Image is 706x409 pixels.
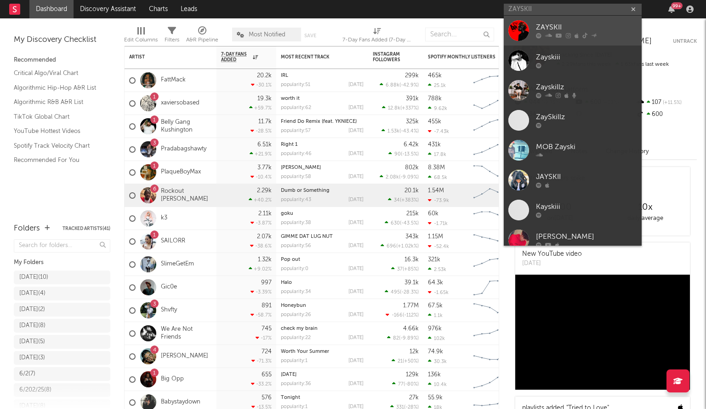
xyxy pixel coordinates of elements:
[14,141,101,151] a: Spotify Track Velocity Chart
[428,54,497,60] div: Spotify Monthly Listeners
[165,23,179,50] div: Filters
[14,155,101,165] a: Recommended For You
[348,335,364,340] div: [DATE]
[261,280,272,286] div: 997
[161,283,177,291] a: Gic0e
[348,289,364,294] div: [DATE]
[428,142,441,148] div: 431k
[281,280,292,285] a: Halo
[281,96,300,101] a: worth it
[281,119,357,124] a: Friend Do Remix (feat. YKNIECE)
[14,271,110,284] a: [DATE](10)
[249,266,272,272] div: +9.02 %
[281,395,300,400] a: Tonight
[403,303,419,309] div: 1.77M
[428,96,442,102] div: 788k
[14,55,110,66] div: Recommended
[348,220,364,225] div: [DATE]
[161,188,212,203] a: Rockout [PERSON_NAME]
[405,73,419,79] div: 299k
[14,68,101,78] a: Critical Algo/Viral Chart
[257,188,272,194] div: 2.29k
[382,105,419,111] div: ( )
[129,54,198,60] div: Artist
[469,230,511,253] svg: Chart title
[281,220,311,225] div: popularity: 38
[386,175,399,180] span: 2.08k
[161,76,186,84] a: FattMack
[14,367,110,381] a: 6/2(7)
[14,239,110,253] input: Search for folders...
[428,234,443,240] div: 1.15M
[258,211,272,217] div: 2.11k
[469,184,511,207] svg: Chart title
[281,73,364,78] div: IRL
[536,142,637,153] div: MOB Zayski
[469,161,511,184] svg: Chart title
[428,197,449,203] div: -73.9k
[469,115,511,138] svg: Chart title
[398,244,417,249] span: +1.02k %
[469,253,511,276] svg: Chart title
[406,119,419,125] div: 325k
[249,197,272,203] div: +40.2 %
[504,195,642,225] a: Kayskiii
[469,276,511,299] svg: Chart title
[428,211,438,217] div: 60k
[387,335,419,341] div: ( )
[281,142,364,147] div: Right 1
[409,395,419,401] div: 27k
[397,267,403,272] span: 37
[469,92,511,115] svg: Chart title
[63,226,110,231] button: Tracked Artists(41)
[256,335,272,341] div: -17 %
[14,223,40,234] div: Folders
[381,128,419,134] div: ( )
[405,382,417,387] span: -80 %
[348,381,364,386] div: [DATE]
[380,82,419,88] div: ( )
[348,266,364,271] div: [DATE]
[401,221,417,226] span: -43.5 %
[406,96,419,102] div: 391k
[251,174,272,180] div: -10.4 %
[14,383,110,397] a: 6/202/25(8)
[661,100,682,105] span: +11.5 %
[251,220,272,226] div: -3.87 %
[381,243,419,249] div: ( )
[522,249,582,259] div: New YouTube video
[504,105,642,135] a: ZaySkillz
[281,234,333,239] a: GIMME DAT LUG NUT
[161,352,208,360] a: [PERSON_NAME]
[428,174,447,180] div: 68.5k
[400,336,417,341] span: -9.89 %
[402,152,417,157] span: -13.5 %
[19,369,35,380] div: 6/2 ( 7 )
[391,221,400,226] span: 630
[536,22,637,33] div: ZAYSKII
[469,299,511,322] svg: Chart title
[428,243,449,249] div: -52.4k
[394,152,401,157] span: 90
[14,257,110,268] div: My Folders
[469,368,511,391] svg: Chart title
[400,175,417,180] span: -9.09 %
[281,289,311,294] div: popularity: 34
[161,214,167,222] a: k3
[161,306,177,314] a: Shvfty
[428,326,442,332] div: 976k
[251,312,272,318] div: -58.7 %
[257,73,272,79] div: 20.2k
[257,96,272,102] div: 19.3k
[281,257,300,262] a: Pop out
[281,381,311,386] div: popularity: 36
[428,119,441,125] div: 455k
[161,260,194,268] a: SlimeGetEm
[348,128,364,133] div: [DATE]
[281,372,296,377] a: [DATE]
[428,381,447,387] div: 10.4k
[428,289,449,295] div: -1.65k
[281,243,311,248] div: popularity: 56
[281,280,364,285] div: Halo
[504,135,642,165] a: MOB Zayski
